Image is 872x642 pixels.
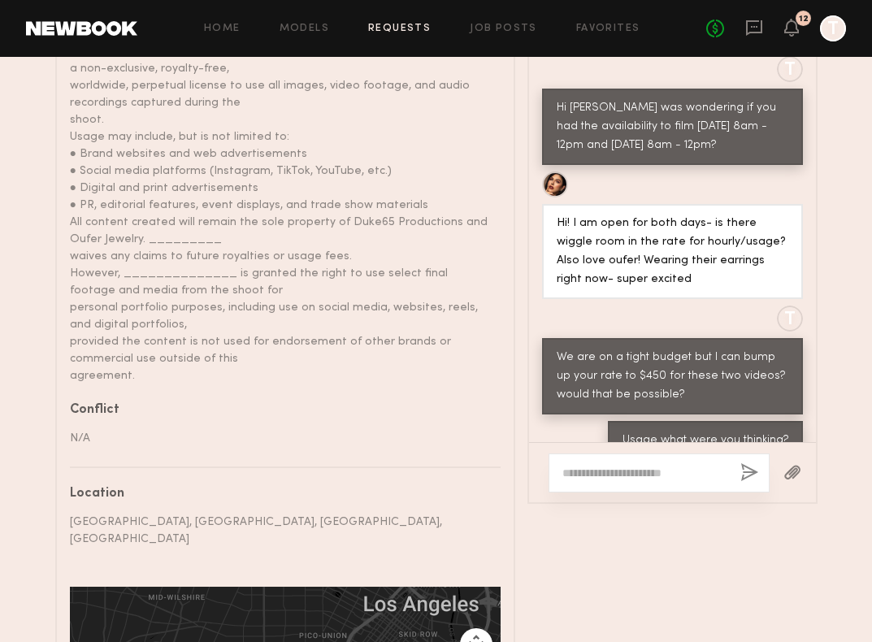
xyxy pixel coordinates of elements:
div: Hi [PERSON_NAME] was wondering if you had the availability to film [DATE] 8am - 12pm and [DATE] 8... [557,99,788,155]
div: USAGE RIGHTS & LICENSING: ______________ hereby grants Duke65 Productions and Oufer Jewelry a non... [70,26,488,384]
a: Home [204,24,241,34]
a: Favorites [576,24,640,34]
div: Usage what were you thinking? [623,432,788,450]
a: Requests [368,24,431,34]
a: Models [280,24,329,34]
div: 12 [799,15,809,24]
div: [GEOGRAPHIC_DATA], [GEOGRAPHIC_DATA], [GEOGRAPHIC_DATA], [GEOGRAPHIC_DATA] [70,514,488,548]
div: Conflict [70,404,488,417]
div: Location [70,488,488,501]
div: We are on a tight budget but I can bump up your rate to $450 for these two videos? would that be ... [557,349,788,405]
a: T [820,15,846,41]
a: Job Posts [470,24,537,34]
div: Hi! I am open for both days- is there wiggle room in the rate for hourly/usage? Also love oufer! ... [557,215,788,289]
div: N/A [70,430,488,447]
